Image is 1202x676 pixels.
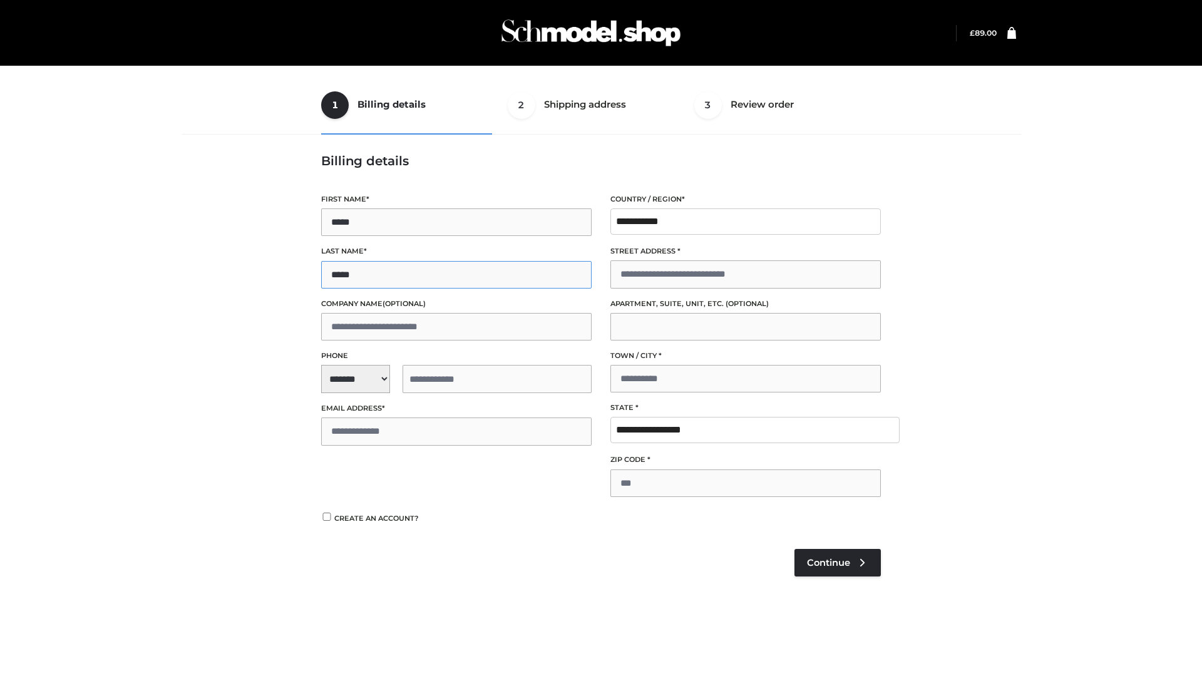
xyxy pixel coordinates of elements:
label: First name [321,193,592,205]
label: Street address [610,245,881,257]
label: Email address [321,402,592,414]
span: (optional) [383,299,426,308]
span: Create an account? [334,514,419,523]
label: Company name [321,298,592,310]
img: Schmodel Admin 964 [497,8,685,58]
label: Apartment, suite, unit, etc. [610,298,881,310]
span: Continue [807,557,850,568]
label: Last name [321,245,592,257]
span: £ [970,28,975,38]
span: (optional) [726,299,769,308]
label: Country / Region [610,193,881,205]
label: ZIP Code [610,454,881,466]
a: Continue [794,549,881,576]
bdi: 89.00 [970,28,997,38]
h3: Billing details [321,153,881,168]
label: Phone [321,350,592,362]
input: Create an account? [321,513,332,521]
label: Town / City [610,350,881,362]
a: £89.00 [970,28,997,38]
label: State [610,402,881,414]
